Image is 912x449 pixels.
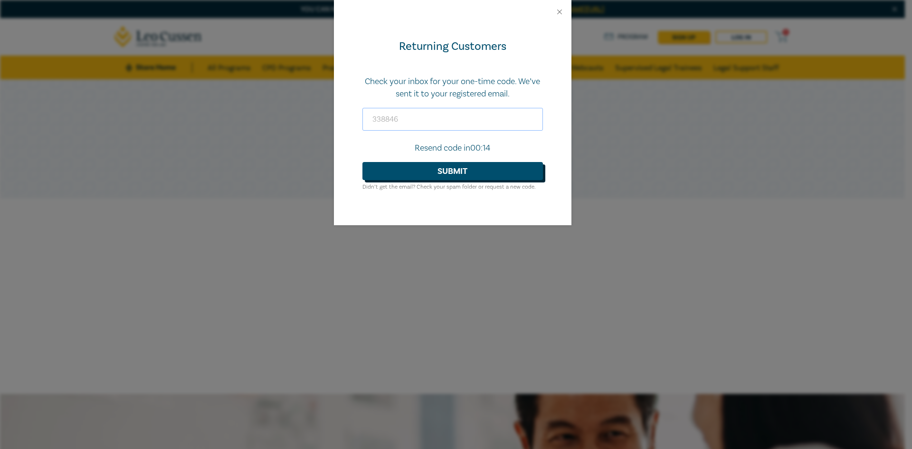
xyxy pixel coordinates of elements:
[362,162,543,180] button: Submit
[555,8,564,16] button: Close
[362,142,543,154] p: Resend code in 00:14
[362,108,543,131] input: Code
[362,39,543,54] div: Returning Customers
[362,76,543,100] p: Check your inbox for your one-time code. We’ve sent it to your registered email.
[362,183,536,191] small: Didn’t get the email? Check your spam folder or request a new code.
